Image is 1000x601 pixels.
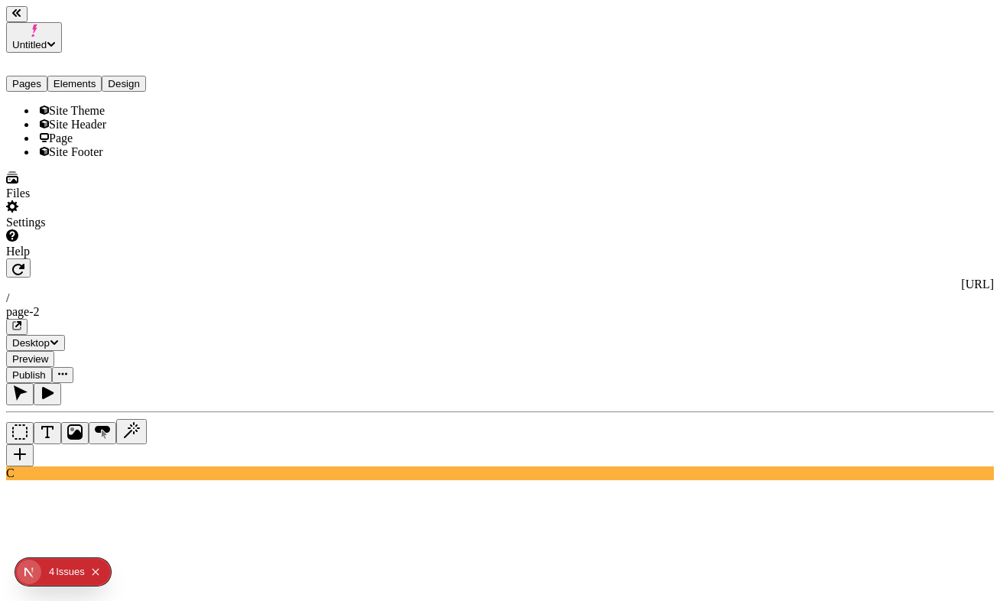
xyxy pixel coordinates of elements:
span: Untitled [12,39,47,50]
div: [URL] [6,278,994,291]
span: Desktop [12,337,50,349]
button: Publish [6,367,52,383]
button: Untitled [6,22,62,53]
div: / [6,291,994,305]
button: Design [102,76,146,92]
button: Elements [47,76,102,92]
button: Pages [6,76,47,92]
button: Text [34,422,61,444]
button: Preview [6,351,54,367]
button: Box [6,422,34,444]
button: Image [61,422,89,444]
div: page-2 [6,305,994,319]
span: Page [49,132,73,145]
span: Site Footer [49,145,103,158]
span: Site Theme [49,104,105,117]
span: Site Header [49,118,106,131]
button: AI [116,419,147,444]
div: Settings [6,216,190,229]
span: Preview [12,353,48,365]
div: Help [6,245,190,258]
span: Publish [12,369,46,381]
iframe: The editor's rendered HTML document [6,480,994,595]
button: Button [89,422,116,444]
div: Files [6,187,190,200]
button: Desktop [6,335,65,351]
div: C [6,466,994,480]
